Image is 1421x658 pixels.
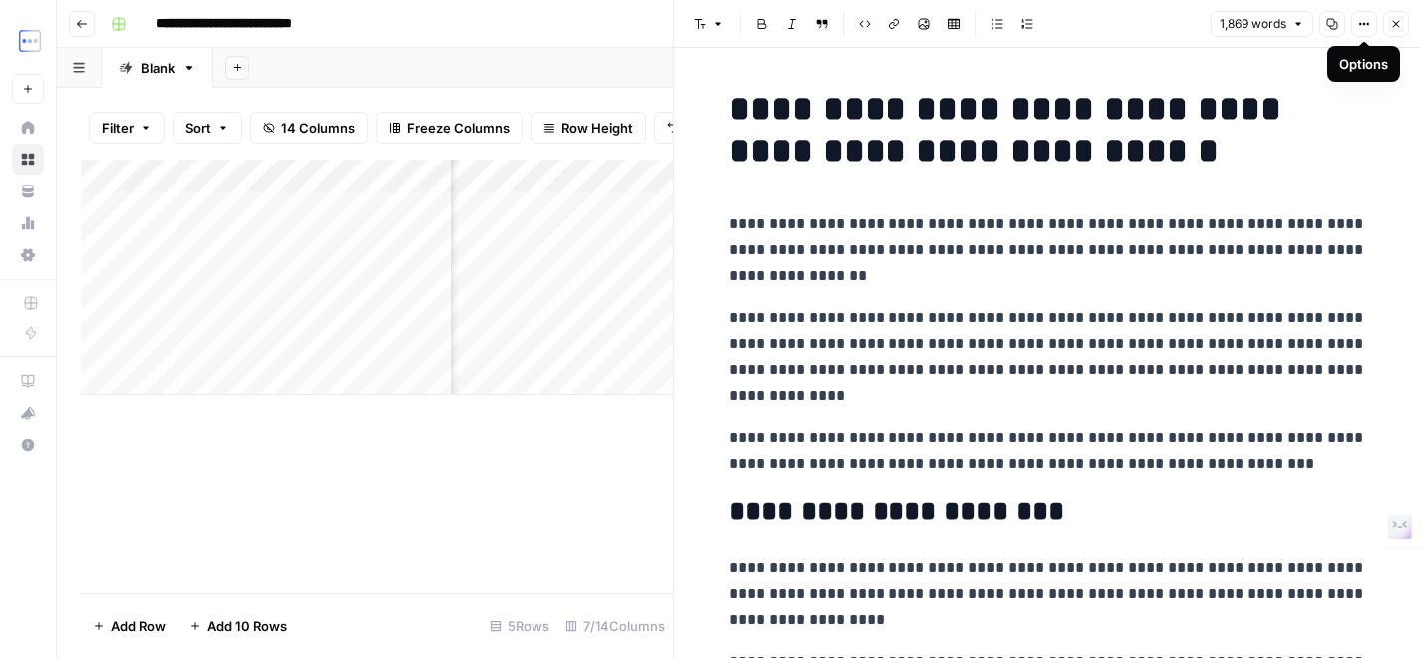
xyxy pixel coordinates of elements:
[250,112,368,144] button: 14 Columns
[12,144,44,175] a: Browse
[12,207,44,239] a: Usage
[141,58,175,78] div: Blank
[12,23,48,59] img: TripleDart Logo
[1211,11,1313,37] button: 1,869 words
[407,118,510,138] span: Freeze Columns
[12,112,44,144] a: Home
[281,118,355,138] span: 14 Columns
[12,16,44,66] button: Workspace: TripleDart
[89,112,165,144] button: Filter
[13,398,43,428] div: What's new?
[1339,54,1388,74] div: Options
[1220,15,1286,33] span: 1,869 words
[12,175,44,207] a: Your Data
[482,610,557,642] div: 5 Rows
[173,112,242,144] button: Sort
[102,48,213,88] a: Blank
[178,610,299,642] button: Add 10 Rows
[557,610,673,642] div: 7/14 Columns
[12,429,44,461] button: Help + Support
[102,118,134,138] span: Filter
[12,239,44,271] a: Settings
[12,397,44,429] button: What's new?
[561,118,633,138] span: Row Height
[376,112,523,144] button: Freeze Columns
[185,118,211,138] span: Sort
[207,616,287,636] span: Add 10 Rows
[81,610,178,642] button: Add Row
[12,365,44,397] a: AirOps Academy
[531,112,646,144] button: Row Height
[111,616,166,636] span: Add Row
